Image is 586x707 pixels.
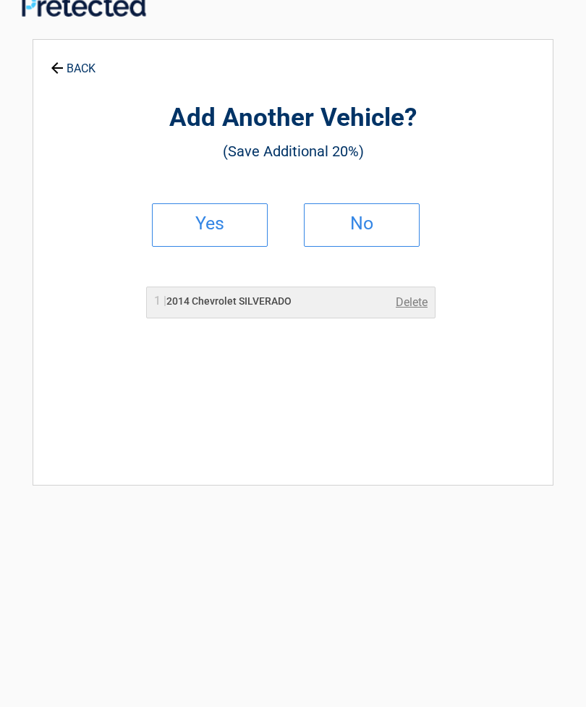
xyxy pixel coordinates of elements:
[319,219,404,229] h2: No
[41,139,545,164] h3: (Save Additional 20%)
[154,294,166,308] span: 1 |
[167,219,252,229] h2: Yes
[396,294,428,311] a: Delete
[41,101,545,135] h2: Add Another Vehicle?
[48,49,98,75] a: BACK
[154,294,292,309] h2: 2014 Chevrolet SILVERADO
